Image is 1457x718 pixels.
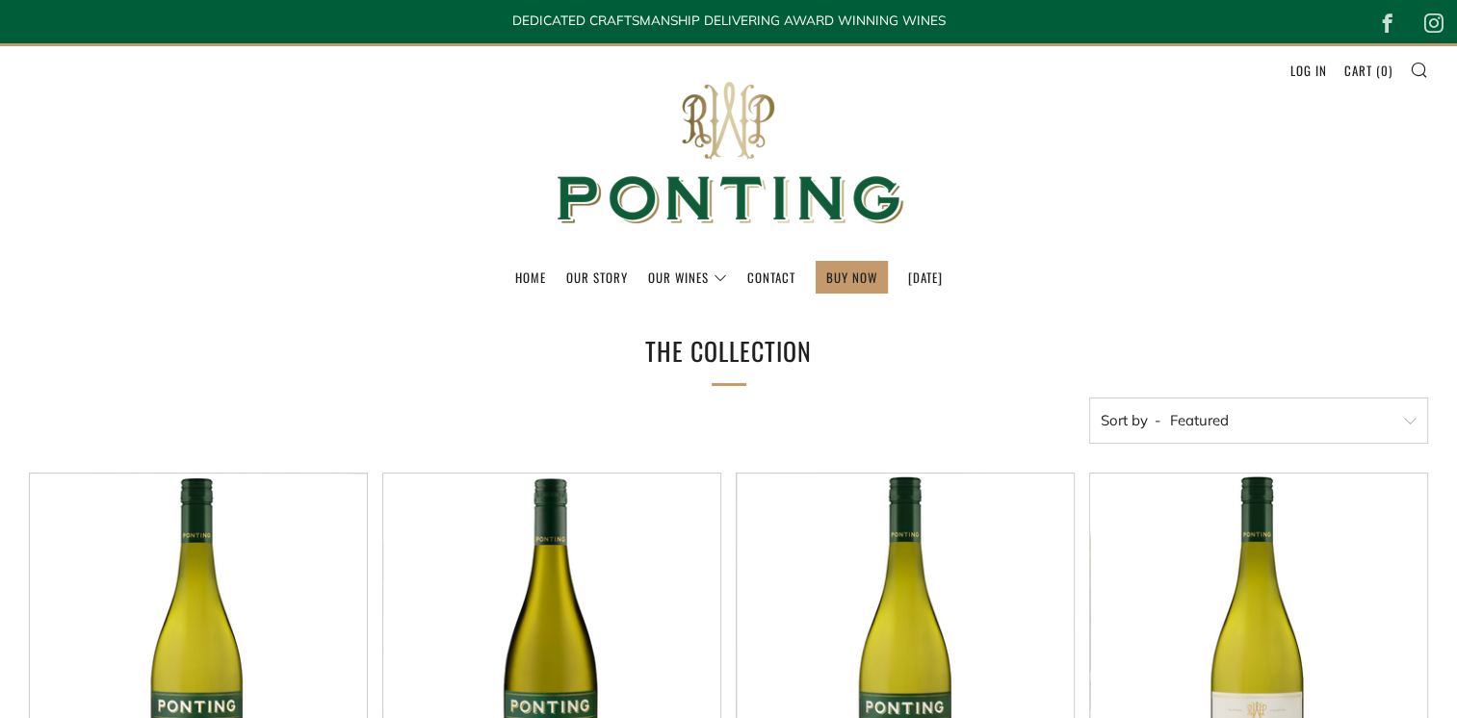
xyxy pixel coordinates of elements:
a: Our Wines [648,262,727,293]
a: Home [515,262,546,293]
a: Log in [1290,55,1327,86]
a: BUY NOW [826,262,877,293]
a: [DATE] [908,262,943,293]
a: Our Story [566,262,628,293]
h1: The Collection [440,329,1018,374]
span: 0 [1381,61,1389,80]
a: Contact [747,262,795,293]
a: Cart (0) [1344,55,1392,86]
img: Ponting Wines [536,46,922,261]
